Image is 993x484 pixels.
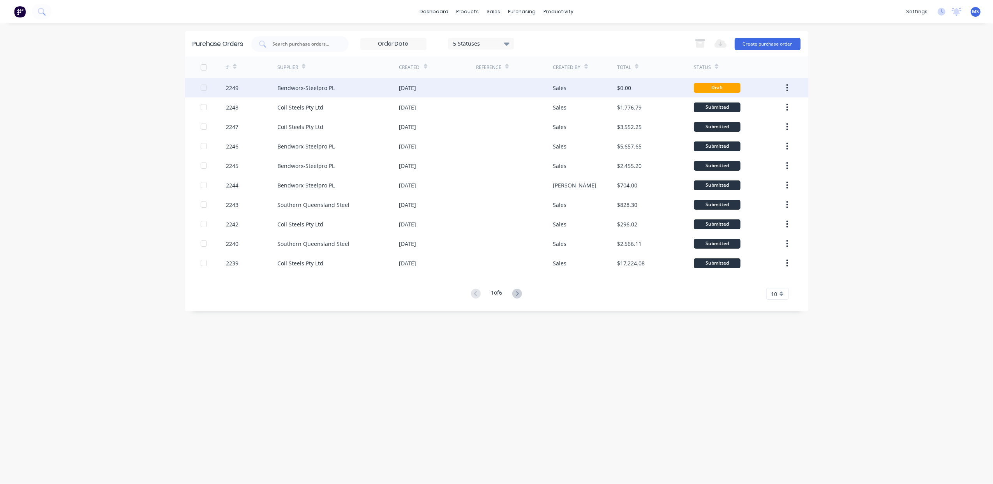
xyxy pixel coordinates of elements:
div: 2246 [226,142,238,150]
div: $296.02 [617,220,637,228]
div: Sales [553,123,566,131]
div: 2247 [226,123,238,131]
div: $828.30 [617,201,637,209]
div: $2,566.11 [617,240,642,248]
div: settings [902,6,931,18]
div: Coil Steels Pty Ltd [277,220,323,228]
div: Bendworx-Steelpro PL [277,181,335,189]
span: 10 [771,290,778,298]
div: Submitted [694,122,741,132]
a: dashboard [416,6,452,18]
div: $17,224.08 [617,259,645,267]
div: Southern Queensland Steel [277,240,349,248]
div: Bendworx-Steelpro PL [277,142,335,150]
span: MS [972,8,979,15]
div: [DATE] [399,103,416,111]
div: $704.00 [617,181,637,189]
div: Sales [553,240,566,248]
div: Submitted [694,200,741,210]
div: Bendworx-Steelpro PL [277,162,335,170]
div: 2244 [226,181,238,189]
div: 2249 [226,84,238,92]
div: Submitted [694,102,741,112]
div: Submitted [694,258,741,268]
div: Bendworx-Steelpro PL [277,84,335,92]
div: [DATE] [399,123,416,131]
div: Sales [553,220,566,228]
div: Status [694,64,711,71]
div: Created By [553,64,580,71]
div: $0.00 [617,84,631,92]
div: 2245 [226,162,238,170]
div: productivity [540,6,577,18]
div: products [452,6,483,18]
div: 5 Statuses [453,39,509,48]
div: Sales [553,103,566,111]
div: [DATE] [399,84,416,92]
div: Sales [553,201,566,209]
div: $1,776.79 [617,103,642,111]
div: Submitted [694,141,741,151]
div: [DATE] [399,259,416,267]
div: Submitted [694,239,741,249]
div: Total [617,64,631,71]
input: Order Date [361,38,426,50]
div: sales [483,6,504,18]
div: $2,455.20 [617,162,642,170]
div: 1 of 6 [491,288,502,300]
div: Southern Queensland Steel [277,201,349,209]
div: [DATE] [399,142,416,150]
div: $3,552.25 [617,123,642,131]
input: Search purchase orders... [272,40,337,48]
div: Submitted [694,180,741,190]
div: [DATE] [399,181,416,189]
div: Coil Steels Pty Ltd [277,103,323,111]
div: Sales [553,84,566,92]
div: 2240 [226,240,238,248]
div: 2242 [226,220,238,228]
div: Sales [553,259,566,267]
div: Supplier [277,64,298,71]
div: Submitted [694,219,741,229]
div: [DATE] [399,220,416,228]
div: # [226,64,229,71]
div: Draft [694,83,741,93]
div: Coil Steels Pty Ltd [277,259,323,267]
div: [DATE] [399,162,416,170]
div: Sales [553,142,566,150]
div: 2239 [226,259,238,267]
div: [PERSON_NAME] [553,181,596,189]
img: Factory [14,6,26,18]
div: Created [399,64,420,71]
div: Sales [553,162,566,170]
div: 2248 [226,103,238,111]
div: [DATE] [399,201,416,209]
div: $5,657.65 [617,142,642,150]
div: purchasing [504,6,540,18]
div: Reference [476,64,501,71]
div: Submitted [694,161,741,171]
div: 2243 [226,201,238,209]
div: Purchase Orders [193,39,243,49]
button: Create purchase order [735,38,801,50]
div: Coil Steels Pty Ltd [277,123,323,131]
div: [DATE] [399,240,416,248]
